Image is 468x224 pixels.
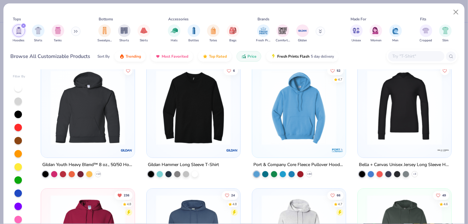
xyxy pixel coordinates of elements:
[47,70,128,145] img: d2b2286b-b497-4353-abda-ca1826771838
[277,54,309,59] span: Fresh Prints Flash
[15,27,22,34] img: Hoodies Image
[123,66,132,75] button: Like
[96,172,100,176] span: + 13
[253,161,345,169] div: Port & Company Core Fleece Pullover Hooded Sweatshirt
[198,51,231,62] button: Top Rated
[52,24,64,43] button: filter button
[203,54,208,59] img: TopRated.gif
[433,191,449,200] button: Like
[420,24,432,43] button: filter button
[234,70,315,145] img: cde55d6e-aaae-40d0-9481-897067b943e8
[54,38,62,43] span: Tanks
[233,69,235,72] span: 6
[389,24,402,43] button: filter button
[420,38,432,43] span: Cropped
[153,70,234,145] img: f0dd7ca2-ba01-4ba4-9a1f-1fea864203c0
[232,202,237,207] div: 4.8
[439,24,452,43] div: filter for Slim
[101,27,108,34] img: Sweatpants Image
[237,51,261,62] button: Price
[338,202,342,207] div: 4.7
[229,38,237,43] span: Bags
[353,27,360,34] img: Unisex Image
[168,24,180,43] button: filter button
[128,70,210,145] img: 7316b3cc-4d5a-4289-8ab2-1934cfc27638
[442,38,449,43] span: Slim
[169,16,189,22] div: Accessories
[437,144,450,157] img: Bella + Canvas logo
[327,66,344,75] button: Like
[440,66,449,75] button: Like
[42,161,133,169] div: Gildan Youth Heavy Blend™ 8 oz., 50/50 Hooded Sweatshirt
[351,16,366,22] div: Made For
[35,27,42,34] img: Shirts Image
[350,24,363,43] div: filter for Unisex
[392,27,399,34] img: Men Image
[276,24,290,43] button: filter button
[413,172,416,176] span: + 3
[224,66,238,75] button: Like
[114,191,132,200] button: Unlike
[207,24,220,43] div: filter for Totes
[422,27,429,34] img: Cropped Image
[97,38,112,43] span: Sweatpants
[13,24,25,43] div: filter for Hoodies
[364,70,445,145] img: 714fe3e5-b96f-480f-ac12-b3db8a66edfb
[32,24,44,43] div: filter for Shirts
[392,53,440,60] input: Try "T-Shirt"
[338,77,342,82] div: 4.7
[138,24,150,43] button: filter button
[370,24,382,43] div: filter for Women
[118,24,131,43] div: filter for Shorts
[119,54,124,59] img: trending.gif
[257,16,269,22] div: Brands
[359,161,450,169] div: Bella + Canvas Unisex Jersey Long Sleeve Hoodie
[162,54,188,59] span: Most Favorited
[331,144,344,157] img: Port & Company logo
[52,24,64,43] div: filter for Tanks
[226,144,238,157] img: Gildan logo
[207,24,220,43] button: filter button
[276,24,290,43] div: filter for Comfort Colors
[256,24,271,43] button: filter button
[209,54,227,59] span: Top Rated
[123,194,129,197] span: 236
[171,27,178,34] img: Hats Image
[13,16,21,22] div: Tops
[439,24,452,43] button: filter button
[32,24,44,43] button: filter button
[210,27,217,34] img: Totes Image
[278,26,288,35] img: Comfort Colors Image
[370,24,382,43] button: filter button
[140,27,148,34] img: Skirts Image
[266,51,339,62] button: Fresh Prints Flash5 day delivery
[296,24,309,43] div: filter for Gildan
[121,27,128,34] img: Shorts Image
[55,27,61,34] img: Tanks Image
[138,24,150,43] div: filter for Skirts
[188,24,200,43] button: filter button
[276,38,290,43] span: Comfort Colors
[120,144,133,157] img: Gildan logo
[337,194,341,197] span: 66
[256,24,271,43] div: filter for Fresh Prints
[188,24,200,43] div: filter for Bottles
[259,26,268,35] img: Fresh Prints Image
[13,74,25,79] div: Filter By
[126,54,141,59] span: Trending
[298,26,307,35] img: Gildan Image
[311,53,334,60] span: 5 day delivery
[97,24,112,43] div: filter for Sweatpants
[327,191,344,200] button: Like
[370,38,382,43] span: Women
[168,24,180,43] div: filter for Hats
[171,38,178,43] span: Hats
[420,16,426,22] div: Fits
[258,70,340,145] img: 1593a31c-dba5-4ff5-97bf-ef7c6ca295f9
[296,24,309,43] button: filter button
[155,54,160,59] img: most_fav.gif
[389,24,402,43] div: filter for Men
[13,24,25,43] button: filter button
[97,24,112,43] button: filter button
[298,38,307,43] span: Gildan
